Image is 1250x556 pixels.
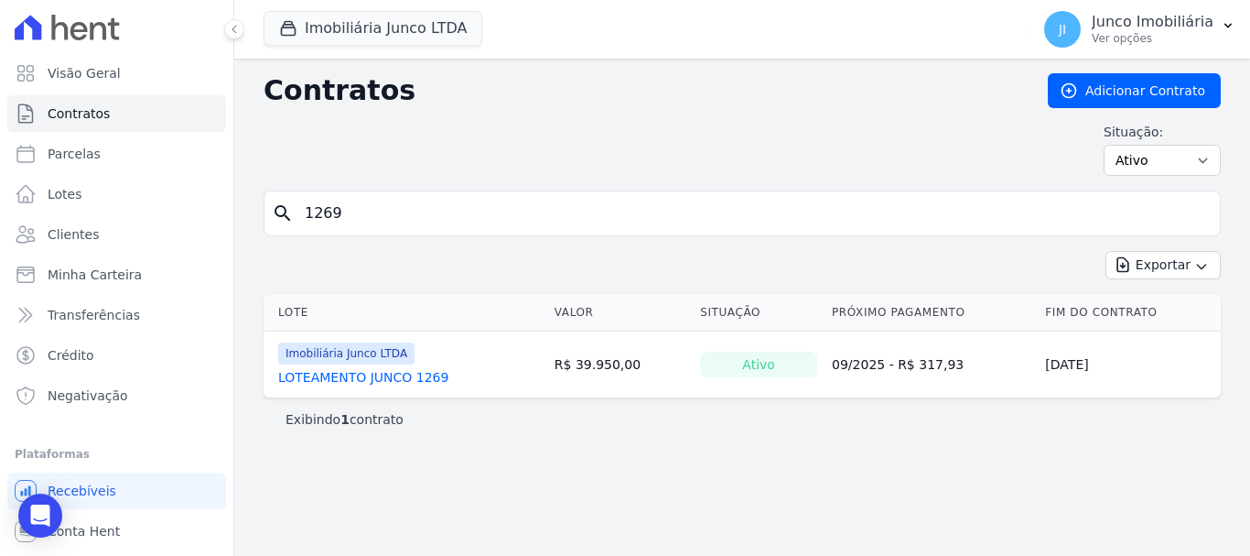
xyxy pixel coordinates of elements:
th: Situação [693,294,824,332]
span: JI [1059,23,1066,36]
span: Transferências [48,306,140,324]
div: Ativo [700,352,817,377]
th: Fim do Contrato [1038,294,1221,332]
a: LOTEAMENTO JUNCO 1269 [278,368,448,387]
b: 1 [340,412,350,427]
a: Crédito [7,337,226,374]
a: Parcelas [7,136,226,172]
a: Negativação [7,377,226,414]
button: Imobiliária Junco LTDA [264,11,482,46]
a: Lotes [7,176,226,213]
td: [DATE] [1038,332,1221,398]
span: Lotes [48,185,82,203]
span: Visão Geral [48,64,121,82]
span: Minha Carteira [48,266,142,284]
span: Imobiliária Junco LTDA [278,343,415,365]
p: Exibindo contrato [286,410,404,429]
i: search [272,202,294,224]
a: Clientes [7,216,226,253]
span: Clientes [48,225,99,244]
a: Recebíveis [7,473,226,509]
a: Conta Hent [7,513,226,550]
input: Buscar por nome do lote [294,195,1212,232]
a: 09/2025 - R$ 317,93 [832,357,964,372]
span: Contratos [48,104,110,123]
th: Lote [264,294,547,332]
div: Plataformas [15,443,219,465]
label: Situação: [1104,123,1221,141]
td: R$ 39.950,00 [547,332,693,398]
th: Valor [547,294,693,332]
a: Visão Geral [7,55,226,92]
span: Negativação [48,387,128,405]
a: Transferências [7,297,226,333]
span: Recebíveis [48,482,116,500]
a: Minha Carteira [7,256,226,293]
button: JI Junco Imobiliária Ver opções [1029,4,1250,55]
span: Conta Hent [48,522,120,540]
th: Próximo Pagamento [824,294,1038,332]
a: Adicionar Contrato [1048,73,1221,108]
h2: Contratos [264,74,1018,107]
a: Contratos [7,95,226,132]
span: Crédito [48,346,94,365]
div: Open Intercom Messenger [18,494,62,538]
span: Parcelas [48,145,101,163]
p: Junco Imobiliária [1092,13,1213,31]
button: Exportar [1105,251,1221,279]
p: Ver opções [1092,31,1213,46]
